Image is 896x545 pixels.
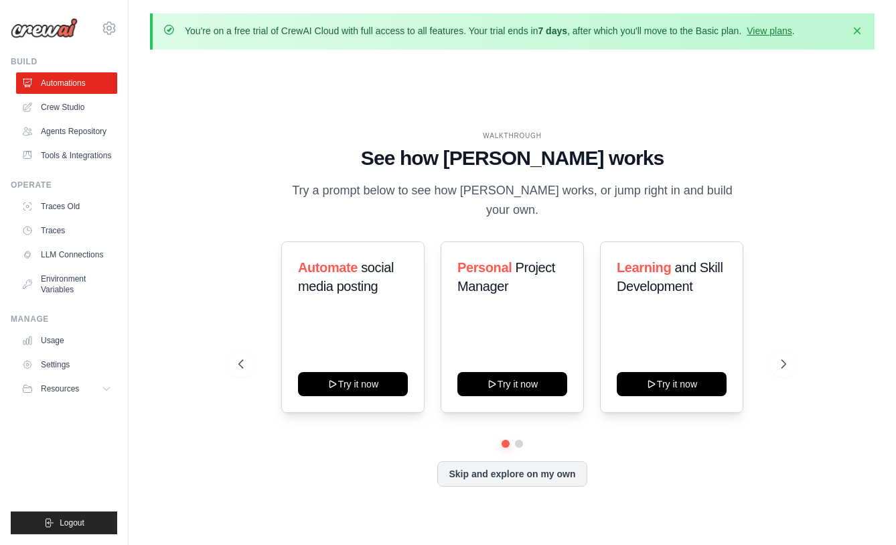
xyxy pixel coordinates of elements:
[16,268,117,300] a: Environment Variables
[437,461,587,487] button: Skip and explore on my own
[538,25,567,36] strong: 7 days
[11,18,78,38] img: Logo
[16,145,117,166] a: Tools & Integrations
[11,314,117,324] div: Manage
[16,196,117,217] a: Traces Old
[16,220,117,241] a: Traces
[16,244,117,265] a: LLM Connections
[16,121,117,142] a: Agents Repository
[16,330,117,351] a: Usage
[617,260,723,294] span: and Skill Development
[298,260,358,275] span: Automate
[16,72,117,94] a: Automations
[16,378,117,400] button: Resources
[11,56,117,67] div: Build
[457,260,512,275] span: Personal
[617,260,671,275] span: Learning
[11,511,117,534] button: Logout
[238,131,786,141] div: WALKTHROUGH
[457,372,567,396] button: Try it now
[298,372,408,396] button: Try it now
[238,146,786,170] h1: See how [PERSON_NAME] works
[11,180,117,190] div: Operate
[16,97,117,118] a: Crew Studio
[617,372,727,396] button: Try it now
[747,25,792,36] a: View plans
[60,518,84,528] span: Logout
[457,260,555,294] span: Project Manager
[287,181,737,221] p: Try a prompt below to see how [PERSON_NAME] works, or jump right in and build your own.
[185,24,795,38] p: You're on a free trial of CrewAI Cloud with full access to all features. Your trial ends in , aft...
[41,383,79,394] span: Resources
[16,354,117,375] a: Settings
